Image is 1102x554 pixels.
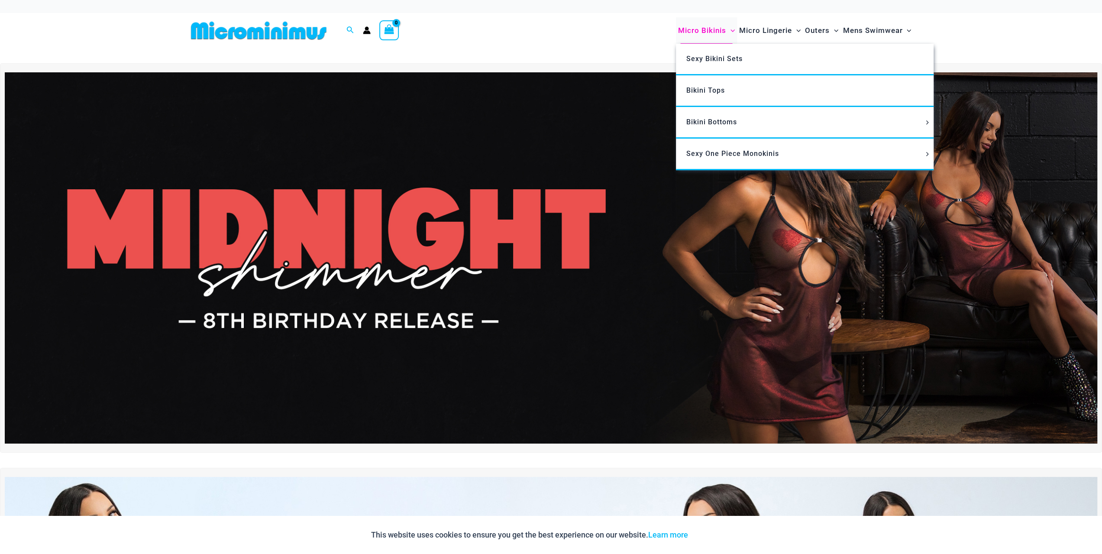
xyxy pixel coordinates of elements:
img: MM SHOP LOGO FLAT [187,21,330,40]
span: Sexy One Piece Monokinis [686,149,779,158]
a: View Shopping Cart, empty [379,20,399,40]
a: Bikini BottomsMenu ToggleMenu Toggle [676,107,934,139]
span: Micro Lingerie [739,19,792,42]
span: Menu Toggle [902,19,911,42]
a: Learn more [648,530,688,539]
a: Mens SwimwearMenu ToggleMenu Toggle [840,17,913,44]
a: Sexy Bikini Sets [676,44,934,75]
span: Menu Toggle [726,19,735,42]
span: Bikini Tops [686,86,725,94]
a: Search icon link [346,25,354,36]
a: Sexy One Piece MonokinisMenu ToggleMenu Toggle [676,139,934,170]
span: Outers [805,19,830,42]
span: Menu Toggle [922,120,932,125]
span: Bikini Bottoms [686,118,737,126]
button: Accept [695,525,731,545]
span: Menu Toggle [792,19,801,42]
span: Menu Toggle [922,152,932,156]
span: Micro Bikinis [678,19,726,42]
span: Menu Toggle [830,19,838,42]
nav: Site Navigation [675,16,915,45]
a: Micro LingerieMenu ToggleMenu Toggle [737,17,803,44]
a: Bikini Tops [676,75,934,107]
span: Sexy Bikini Sets [686,55,743,63]
span: Mens Swimwear [843,19,902,42]
a: Account icon link [363,26,371,34]
a: Micro BikinisMenu ToggleMenu Toggle [676,17,737,44]
a: OutersMenu ToggleMenu Toggle [803,17,840,44]
img: Midnight Shimmer Red Dress [5,72,1097,444]
p: This website uses cookies to ensure you get the best experience on our website. [371,528,688,541]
